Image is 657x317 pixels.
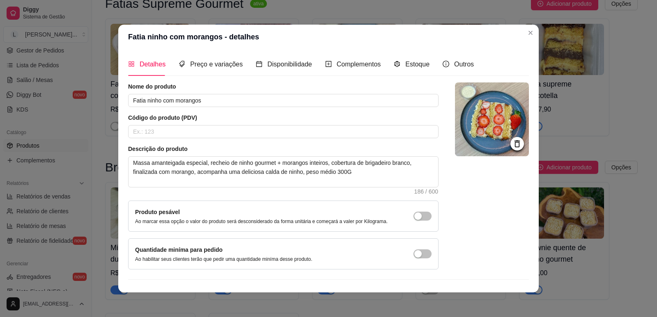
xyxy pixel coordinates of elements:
span: Complementos [337,61,381,68]
span: tags [179,61,185,67]
p: Ao marcar essa opção o valor do produto será desconsiderado da forma unitária e começará a valer ... [135,218,388,225]
article: Nome do produto [128,82,439,91]
input: Ex.: Hamburguer de costela [128,94,439,107]
span: calendar [256,61,262,67]
span: Disponibilidade [267,61,312,68]
span: info-circle [443,61,449,67]
article: Código do produto (PDV) [128,114,439,122]
span: Outros [454,61,474,68]
label: Quantidade miníma para pedido [135,246,223,253]
textarea: Massa amanteigada especial, recheio de ninho gourmet + morangos inteiros, cobertura de brigadeiro... [129,157,438,187]
input: Ex.: 123 [128,125,439,138]
span: Estoque [405,61,430,68]
button: Close [524,26,537,39]
span: plus-square [325,61,332,67]
label: Produto pesável [135,209,180,215]
span: Preço e variações [190,61,243,68]
img: logo da loja [455,82,529,156]
span: Detalhes [140,61,165,68]
header: Fatia ninho com morangos - detalhes [118,25,539,49]
p: Ao habilitar seus clientes terão que pedir uma quantidade miníma desse produto. [135,256,312,262]
span: appstore [128,61,135,67]
span: code-sandbox [394,61,400,67]
article: Descrição do produto [128,145,439,153]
